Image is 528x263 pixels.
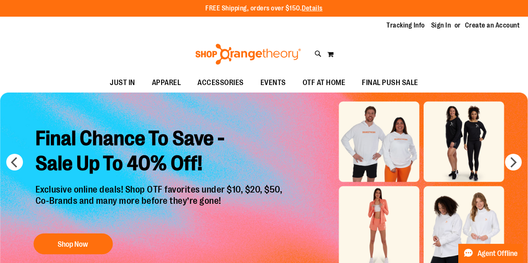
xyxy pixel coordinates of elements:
[197,73,244,92] span: ACCESSORIES
[362,73,418,92] span: FINAL PUSH SALE
[505,154,522,170] button: next
[189,73,252,93] a: ACCESSORIES
[33,233,113,254] button: Shop Now
[6,154,23,170] button: prev
[354,73,427,93] a: FINAL PUSH SALE
[477,250,518,258] span: Agent Offline
[252,73,294,93] a: EVENTS
[110,73,135,92] span: JUST IN
[294,73,354,93] a: OTF AT HOME
[152,73,181,92] span: APPAREL
[29,120,291,259] a: Final Chance To Save -Sale Up To 40% Off! Exclusive online deals! Shop OTF favorites under $10, $...
[387,21,425,30] a: Tracking Info
[260,73,286,92] span: EVENTS
[29,120,291,185] h2: Final Chance To Save - Sale Up To 40% Off!
[101,73,144,93] a: JUST IN
[458,244,523,263] button: Agent Offline
[302,5,323,12] a: Details
[465,21,520,30] a: Create an Account
[194,44,302,65] img: Shop Orangetheory
[431,21,451,30] a: Sign In
[29,185,291,225] p: Exclusive online deals! Shop OTF favorites under $10, $20, $50, Co-Brands and many more before th...
[303,73,346,92] span: OTF AT HOME
[144,73,189,93] a: APPAREL
[205,4,323,13] p: FREE Shipping, orders over $150.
